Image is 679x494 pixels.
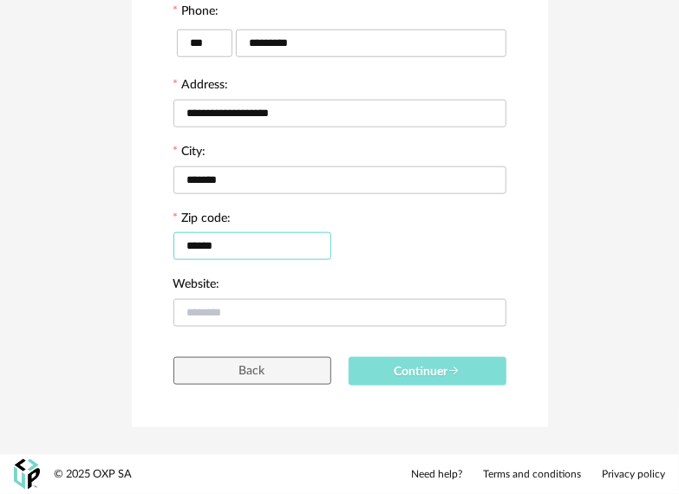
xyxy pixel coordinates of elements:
[173,5,219,21] label: Phone:
[173,278,220,294] label: Website:
[239,365,265,377] span: Back
[173,212,232,228] label: Zip code:
[602,468,665,482] a: Privacy policy
[349,357,506,386] button: Continuer
[14,459,40,490] img: OXP
[395,366,460,378] span: Continuer
[173,357,331,385] button: Back
[173,146,206,161] label: City:
[173,79,229,94] label: Address:
[54,467,132,482] div: © 2025 OXP SA
[411,468,462,482] a: Need help?
[483,468,581,482] a: Terms and conditions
